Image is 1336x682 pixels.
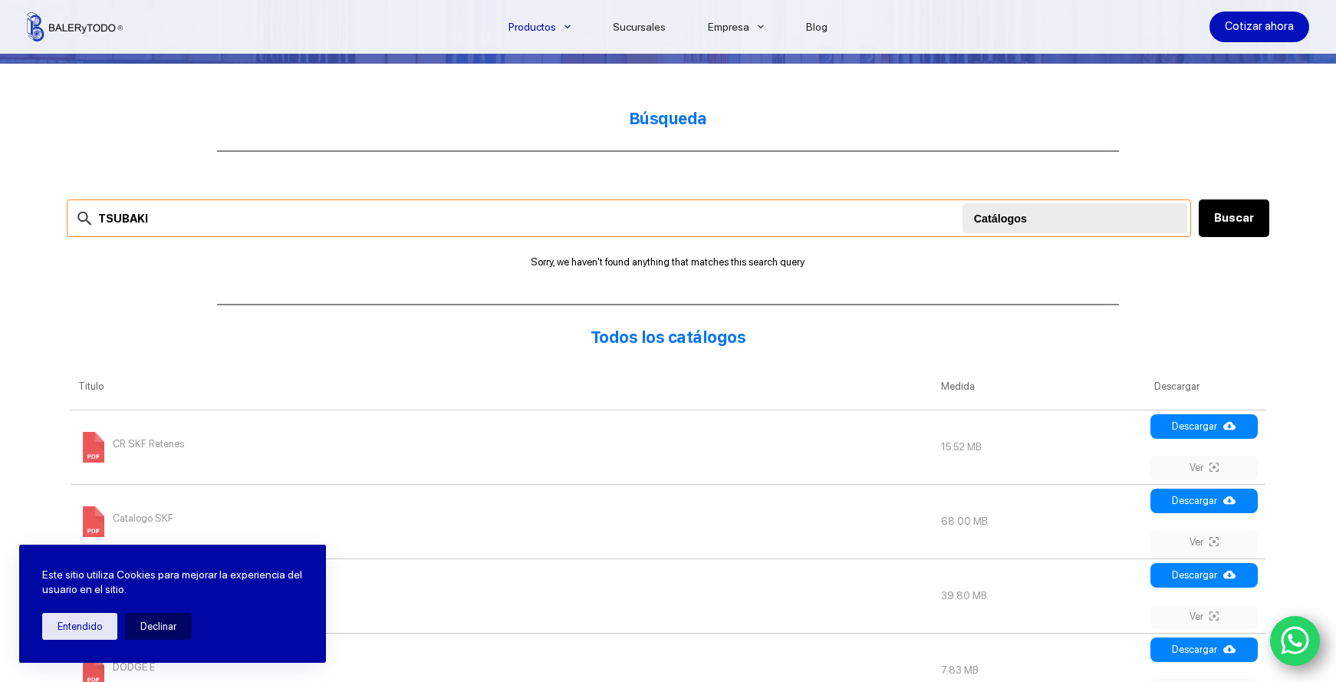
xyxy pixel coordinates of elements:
a: Catalogo SKF [78,516,173,527]
img: search-24.svg [75,209,94,228]
p: Este sitio utiliza Cookies para mejorar la experiencia del usuario en el sitio. [42,568,303,598]
th: Medida [933,364,1147,410]
th: Titulo [71,364,933,410]
strong: Todos los catálogos [591,328,746,347]
a: CR SKF Retenes [78,441,184,453]
th: Descargar [1147,364,1265,410]
a: Ver [1150,456,1258,480]
a: Ver [1150,605,1258,629]
a: Descargar [1150,489,1258,513]
a: Descargar [1150,563,1258,588]
input: Search files... [67,199,1191,237]
button: Declinar [125,613,192,640]
td: 39.80 MB [933,558,1147,633]
td: 15.52 MB [933,410,1147,484]
a: Descargar [1150,638,1258,662]
button: Buscar [1199,199,1269,237]
strong: Búsqueda [629,109,707,128]
a: Ver [1150,530,1258,555]
span: CR SKF Retenes [113,432,184,456]
a: Descargar [1150,414,1258,439]
button: Entendido [42,613,117,640]
img: Balerytodo [27,12,123,41]
td: 68.00 MB [933,484,1147,558]
p: Sorry, we haven't found anything that matches this search query [67,256,1269,268]
a: Cotizar ahora [1209,12,1309,42]
a: WhatsApp [1270,616,1321,667]
span: Catalogo SKF [113,506,173,531]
